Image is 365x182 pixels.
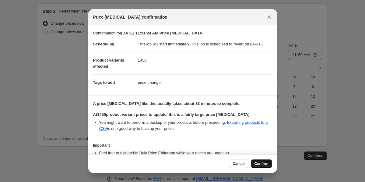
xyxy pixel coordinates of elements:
[93,42,114,46] span: Scheduling
[93,143,272,148] h3: Important
[93,30,272,36] p: Confirmation for
[138,74,272,91] dd: price-change
[93,14,168,20] span: Price [MEDICAL_DATA] confirmation
[99,150,272,156] li: Feel free to exit the NA Bulk Price Editor app while your prices are updating.
[251,159,272,168] button: Confirm
[93,112,251,117] b: At 1450 product variant prices to update, this is a fairly large price [MEDICAL_DATA].
[138,52,272,68] dd: 1450
[254,161,268,166] span: Confirm
[93,58,125,69] span: Product variants affected
[93,80,115,85] span: Tags to add
[265,13,273,21] button: Close
[233,161,244,166] span: Cancel
[138,36,272,52] dd: This job will start immediately. This job is scheduled to revert on [DATE].
[99,120,272,132] li: You might want to perform a backup of your products before proceeding. is one good way to backup ...
[121,31,203,35] b: [DATE] 11:31:24 AM Price [MEDICAL_DATA]
[93,101,240,106] b: A price [MEDICAL_DATA] like this usually takes about 33 minutes to complete.
[229,159,248,168] button: Cancel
